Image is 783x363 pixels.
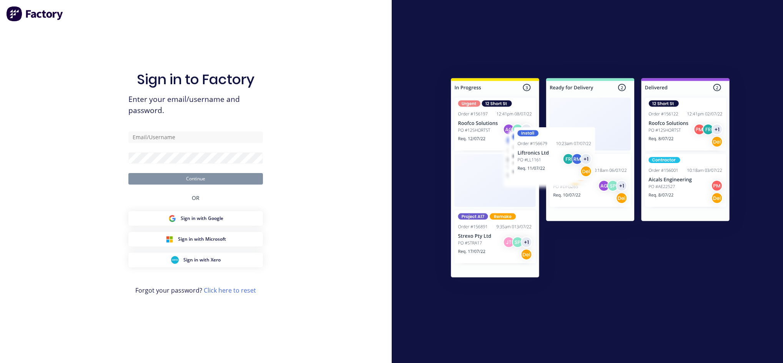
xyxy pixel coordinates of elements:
[192,185,199,211] div: OR
[128,232,263,246] button: Microsoft Sign inSign in with Microsoft
[204,286,256,295] a: Click here to reset
[171,256,179,264] img: Xero Sign in
[128,173,263,185] button: Continue
[178,236,226,243] span: Sign in with Microsoft
[128,94,263,116] span: Enter your email/username and password.
[168,215,176,222] img: Google Sign in
[135,286,256,295] span: Forgot your password?
[181,215,223,222] span: Sign in with Google
[128,132,263,143] input: Email/Username
[6,6,64,22] img: Factory
[128,253,263,267] button: Xero Sign inSign in with Xero
[166,235,173,243] img: Microsoft Sign in
[183,256,221,263] span: Sign in with Xero
[128,211,263,226] button: Google Sign inSign in with Google
[434,63,746,296] img: Sign in
[137,71,254,88] h1: Sign in to Factory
